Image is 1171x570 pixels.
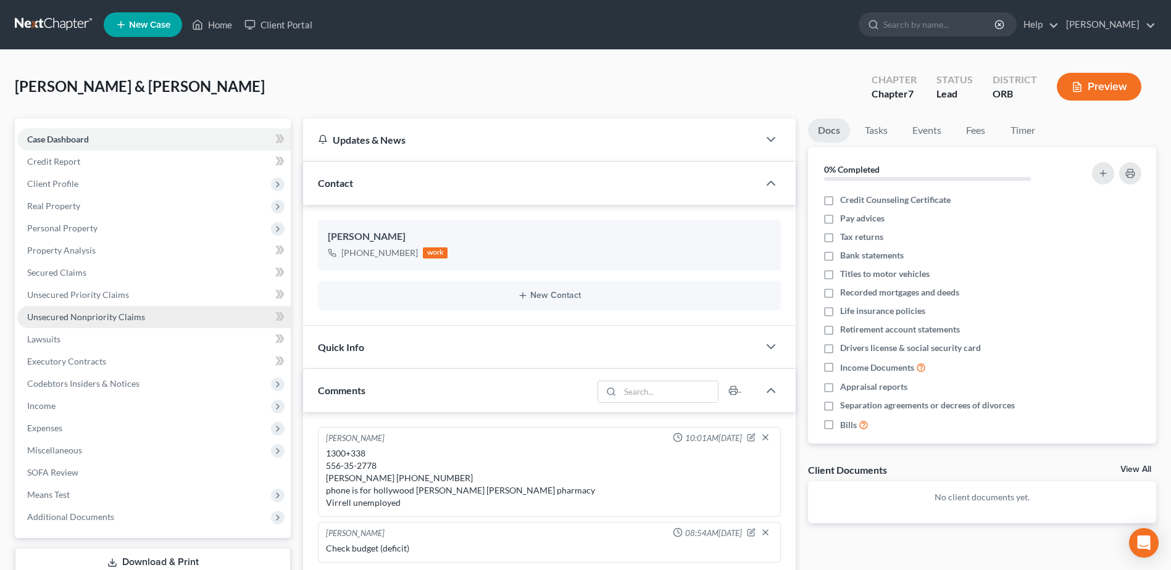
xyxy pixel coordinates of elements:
a: Unsecured Priority Claims [17,284,291,306]
span: Drivers license & social security card [840,342,981,354]
a: Client Portal [238,14,319,36]
span: Recorded mortgages and deeds [840,286,959,299]
a: Unsecured Nonpriority Claims [17,306,291,328]
a: [PERSON_NAME] [1060,14,1156,36]
a: Events [902,118,951,142]
div: ORB [993,87,1037,101]
span: Income [27,400,56,411]
input: Search... [620,381,718,402]
span: Retirement account statements [840,323,960,336]
span: Credit Counseling Certificate [840,194,951,206]
span: 7 [908,88,914,99]
a: Lawsuits [17,328,291,350]
div: Updates & News [318,133,744,146]
a: Credit Report [17,151,291,173]
div: Lead [936,87,973,101]
span: Property Analysis [27,245,96,255]
a: Case Dashboard [17,128,291,151]
div: [PERSON_NAME] [326,527,385,540]
span: Comments [318,384,365,396]
a: Fees [956,118,996,142]
span: Tax returns [840,231,883,243]
span: Real Property [27,200,80,211]
span: [PERSON_NAME] & [PERSON_NAME] [15,77,265,95]
span: 08:54AM[DATE] [685,527,742,539]
a: Property Analysis [17,239,291,262]
span: Income Documents [840,361,914,374]
a: Docs [808,118,850,142]
a: Secured Claims [17,262,291,284]
div: Open Intercom Messenger [1129,528,1159,558]
div: Chapter [872,87,917,101]
span: Bills [840,419,857,431]
a: Home [186,14,238,36]
a: Tasks [855,118,898,142]
span: Additional Documents [27,511,114,522]
a: Executory Contracts [17,350,291,373]
span: Executory Contracts [27,356,106,366]
span: Titles to motor vehicles [840,268,930,280]
a: SOFA Review [17,461,291,484]
span: Lawsuits [27,334,60,344]
button: Preview [1057,73,1141,101]
span: Personal Property [27,223,98,233]
div: [PHONE_NUMBER] [341,247,418,259]
span: Bank statements [840,249,904,262]
div: [PERSON_NAME] [326,432,385,445]
div: work [423,247,448,258]
button: New Contact [328,291,771,300]
span: Client Profile [27,178,78,189]
div: Client Documents [808,463,887,476]
strong: 0% Completed [824,164,880,175]
span: SOFA Review [27,467,78,477]
a: View All [1120,465,1151,474]
span: 10:01AM[DATE] [685,432,742,444]
span: Miscellaneous [27,445,82,455]
span: Contact [318,177,353,189]
a: Timer [1001,118,1045,142]
a: Help [1017,14,1059,36]
div: District [993,73,1037,87]
div: Chapter [872,73,917,87]
div: 1300+338 556-35-2778 [PERSON_NAME] [PHONE_NUMBER] phone is for hollywood [PERSON_NAME] [PERSON_NA... [326,447,773,509]
div: Check budget (deficit) [326,542,773,555]
div: [PERSON_NAME] [328,229,771,244]
span: Quick Info [318,341,364,353]
span: Life insurance policies [840,305,925,317]
span: Secured Claims [27,267,86,278]
p: No client documents yet. [818,491,1146,503]
span: Pay advices [840,212,885,225]
span: New Case [129,20,170,30]
span: Unsecured Priority Claims [27,289,129,300]
input: Search by name... [883,13,996,36]
span: Unsecured Nonpriority Claims [27,312,145,322]
div: Status [936,73,973,87]
span: Appraisal reports [840,381,907,393]
span: Separation agreements or decrees of divorces [840,399,1015,411]
span: Credit Report [27,156,80,167]
span: Expenses [27,423,62,433]
span: Means Test [27,489,70,500]
span: Codebtors Insiders & Notices [27,378,140,389]
span: Case Dashboard [27,134,89,144]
